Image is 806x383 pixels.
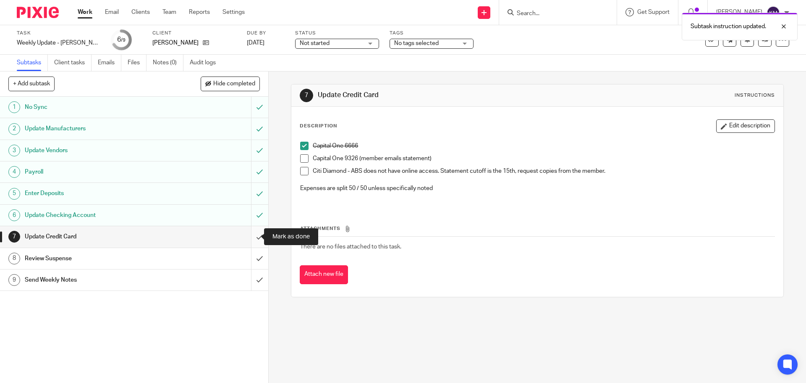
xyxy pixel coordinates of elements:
[189,8,210,16] a: Reports
[300,89,313,102] div: 7
[25,187,170,200] h1: Enter Deposits
[25,122,170,135] h1: Update Manufacturers
[152,30,236,37] label: Client
[8,145,20,156] div: 3
[17,39,101,47] div: Weekly Update - Brown-Jaehne, Barbara 2
[8,274,20,286] div: 9
[17,39,101,47] div: Weekly Update - [PERSON_NAME] 2
[300,226,340,231] span: Attachments
[300,184,774,193] p: Expenses are split 50 / 50 unless specifically noted
[247,40,264,46] span: [DATE]
[8,188,20,200] div: 5
[8,231,20,243] div: 7
[8,77,55,91] button: + Add subtask
[8,101,20,113] div: 1
[313,167,774,175] p: Citi Diamond - ABS does not have online access. Statement cutoff is the 15th, request copies from...
[117,35,126,45] div: 6
[17,30,101,37] label: Task
[390,30,474,37] label: Tags
[716,119,775,133] button: Edit description
[25,230,170,243] h1: Update Credit Card
[25,209,170,222] h1: Update Checking Account
[318,91,555,100] h1: Update Credit Card
[190,55,222,71] a: Audit logs
[300,265,348,284] button: Attach new file
[128,55,147,71] a: Files
[8,253,20,264] div: 8
[153,55,183,71] a: Notes (0)
[25,166,170,178] h1: Payroll
[25,144,170,157] h1: Update Vendors
[313,142,774,150] p: Capital One 6666
[98,55,121,71] a: Emails
[121,38,126,42] small: /9
[247,30,285,37] label: Due by
[691,22,766,31] p: Subtask instruction updated.
[25,274,170,286] h1: Send Weekly Notes
[313,154,774,163] p: Capital One 9326 (member emails statement)
[105,8,119,16] a: Email
[54,55,92,71] a: Client tasks
[25,101,170,114] h1: No Sync
[767,6,780,19] img: svg%3E
[300,40,330,46] span: Not started
[25,252,170,265] h1: Review Suspense
[78,8,92,16] a: Work
[222,8,245,16] a: Settings
[8,123,20,135] div: 2
[201,77,260,91] button: Hide completed
[8,166,20,178] div: 4
[213,81,255,87] span: Hide completed
[300,244,401,250] span: There are no files attached to this task.
[300,123,337,129] p: Description
[394,40,439,46] span: No tags selected
[735,92,775,99] div: Instructions
[17,55,48,71] a: Subtasks
[295,30,379,37] label: Status
[131,8,150,16] a: Clients
[8,209,20,221] div: 6
[162,8,176,16] a: Team
[17,7,59,18] img: Pixie
[152,39,199,47] p: [PERSON_NAME]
